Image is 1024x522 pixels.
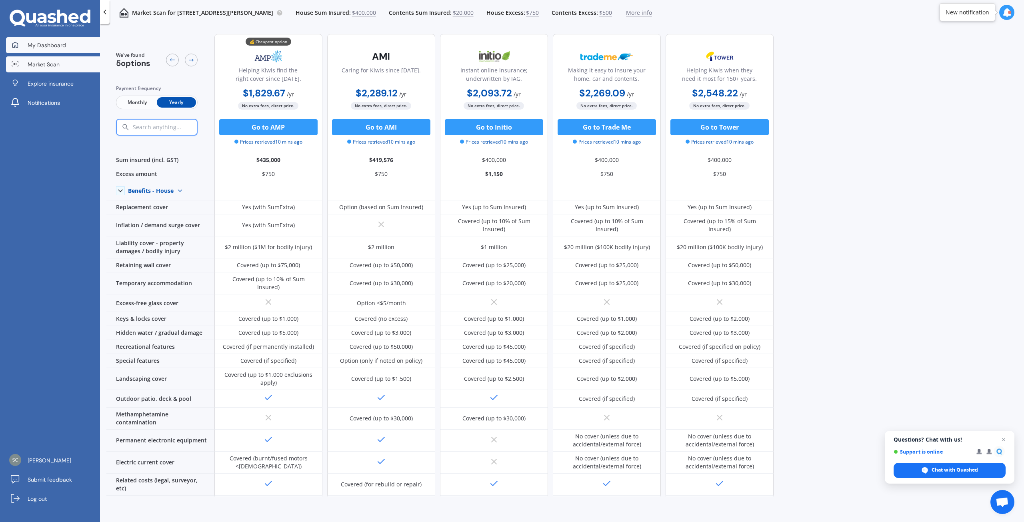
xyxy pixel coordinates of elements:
input: Search anything... [132,124,214,131]
span: Close chat [999,435,1008,444]
div: 💰 Cheapest option [246,38,291,46]
span: No extra fees, direct price. [351,102,412,110]
div: Covered (if permanently installed) [223,343,314,351]
img: home-and-contents.b802091223b8502ef2dd.svg [119,8,129,18]
img: AMI-text-1.webp [355,46,408,66]
div: Covered (up to $25,000) [462,261,526,269]
div: $400,000 [440,153,548,167]
span: Log out [28,495,47,503]
div: Special features [106,354,214,368]
div: Caring for Kiwis since [DATE]. [342,66,421,86]
a: Submit feedback [6,472,100,488]
div: Covered (up to $30,000) [462,414,526,422]
span: Market Scan [28,60,60,68]
div: $750 [327,167,435,181]
div: No cover (unless due to accidental/external force) [672,432,768,448]
div: Yes (up to Sum Insured) [575,203,639,211]
div: Covered (up to $1,000) [577,315,637,323]
span: Yearly [157,97,196,108]
div: $435,000 [214,153,322,167]
span: House Excess: [486,9,525,17]
div: Open chat [990,490,1014,514]
img: AMP.webp [242,46,295,66]
div: Option (based on Sum Insured) [339,203,423,211]
button: Go to Trade Me [558,119,656,135]
a: Notifications [6,95,100,111]
div: Covered (up to $45,000) [462,343,526,351]
div: Option (only if noted on policy) [340,357,422,365]
span: Questions? Chat with us! [894,436,1006,443]
span: / yr [400,90,407,98]
span: Chat with Quashed [932,466,978,474]
a: Log out [6,491,100,507]
span: / yr [287,90,294,98]
div: $2 million [368,243,394,251]
span: We've found [116,52,150,59]
b: $2,093.72 [467,87,512,99]
div: No cover (unless due to accidental/external force) [672,454,768,470]
div: Covered (if specified) [692,395,748,403]
div: Benefits - House [128,187,174,194]
p: Market Scan for [STREET_ADDRESS][PERSON_NAME] [132,9,273,17]
div: Making it easy to insure your home, car and contents. [560,66,654,86]
div: Liability cover - property damages / bodily injury [106,236,214,258]
div: $20 million ($100K bodily injury) [677,243,763,251]
div: Option <$5/month [357,299,406,307]
div: Electric current cover [106,452,214,474]
div: Replacement cover [106,200,214,214]
div: Covered (up to 15% of Sum Insured) [672,217,768,233]
div: Covered (up to $50,000) [688,261,751,269]
span: Prices retrieved 10 mins ago [347,138,415,146]
div: $750 [666,167,774,181]
img: Tower.webp [693,46,746,66]
span: Prices retrieved 10 mins ago [573,138,641,146]
div: Covered (no excess) [355,315,408,323]
span: / yr [514,90,521,98]
b: $1,829.67 [243,87,285,99]
div: No cover (unless due to accidental/external force) [559,454,655,470]
div: Covered (if specified) [692,357,748,365]
div: $400,000 [666,153,774,167]
span: 5 options [116,58,150,68]
div: Covered (if specified on policy) [679,343,760,351]
div: Yes (with SumExtra) [242,221,295,229]
div: $20 million ($100K bodily injury) [564,243,650,251]
img: Trademe.webp [580,46,633,66]
button: Go to AMI [332,119,430,135]
div: Covered (up to $1,500) [351,375,411,383]
div: $1,150 [440,167,548,181]
a: My Dashboard [6,37,100,53]
div: Covered (up to $45,000) [462,357,526,365]
span: Prices retrieved 10 mins ago [686,138,754,146]
div: Covered (for rebuild or repair) [341,480,422,488]
a: [PERSON_NAME] [6,452,100,468]
a: Market Scan [6,56,100,72]
div: $400,000 [553,153,661,167]
div: Yes (up to Sum Insured) [688,203,752,211]
div: Covered (up to $1,000) [238,315,298,323]
div: Sum insured (incl. GST) [106,153,214,167]
div: Inflation / demand surge cover [106,214,214,236]
span: [PERSON_NAME] [28,456,71,464]
div: Hidden water / gradual damage [106,326,214,340]
button: Go to Initio [445,119,543,135]
img: 4a71e4f5e4619014640225a6ea1e363f [9,454,21,466]
span: More info [626,9,652,17]
div: Helping Kiwis when they need it most for 150+ years. [672,66,767,86]
div: Covered (up to $3,000) [351,329,411,337]
b: $2,289.12 [356,87,398,99]
div: Covered (up to $3,000) [464,329,524,337]
div: Recreational features [106,340,214,354]
span: Contents Sum Insured: [389,9,452,17]
div: Helping Kiwis find the right cover since [DATE]. [221,66,316,86]
div: Permanent electronic equipment [106,430,214,452]
span: No extra fees, direct price. [238,102,299,110]
div: No cover (unless due to accidental/external force) [559,432,655,448]
div: Covered (up to $2,000) [690,315,750,323]
span: House Sum Insured: [296,9,351,17]
div: Covered (up to $25,000) [575,279,638,287]
div: Covered (up to 10% of Sum Insured) [220,275,316,291]
div: $2 million ($1M for bodily injury) [225,243,312,251]
a: Explore insurance [6,76,100,92]
div: Retaining wall cover [106,258,214,272]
